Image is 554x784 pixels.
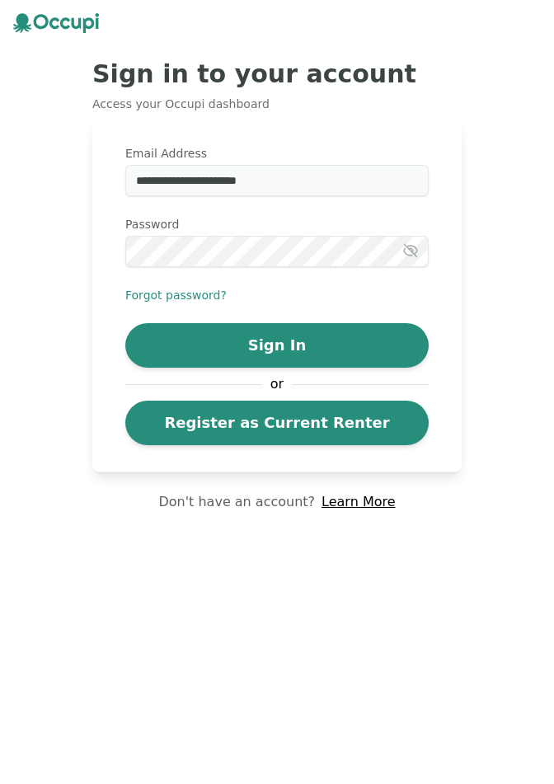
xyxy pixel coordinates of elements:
[92,96,462,112] p: Access your Occupi dashboard
[125,287,227,303] button: Forgot password?
[262,374,292,394] span: or
[125,145,429,162] label: Email Address
[125,323,429,368] button: Sign In
[92,59,462,89] h2: Sign in to your account
[125,401,429,445] a: Register as Current Renter
[322,492,395,512] a: Learn More
[125,216,429,232] label: Password
[158,492,315,512] p: Don't have an account?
